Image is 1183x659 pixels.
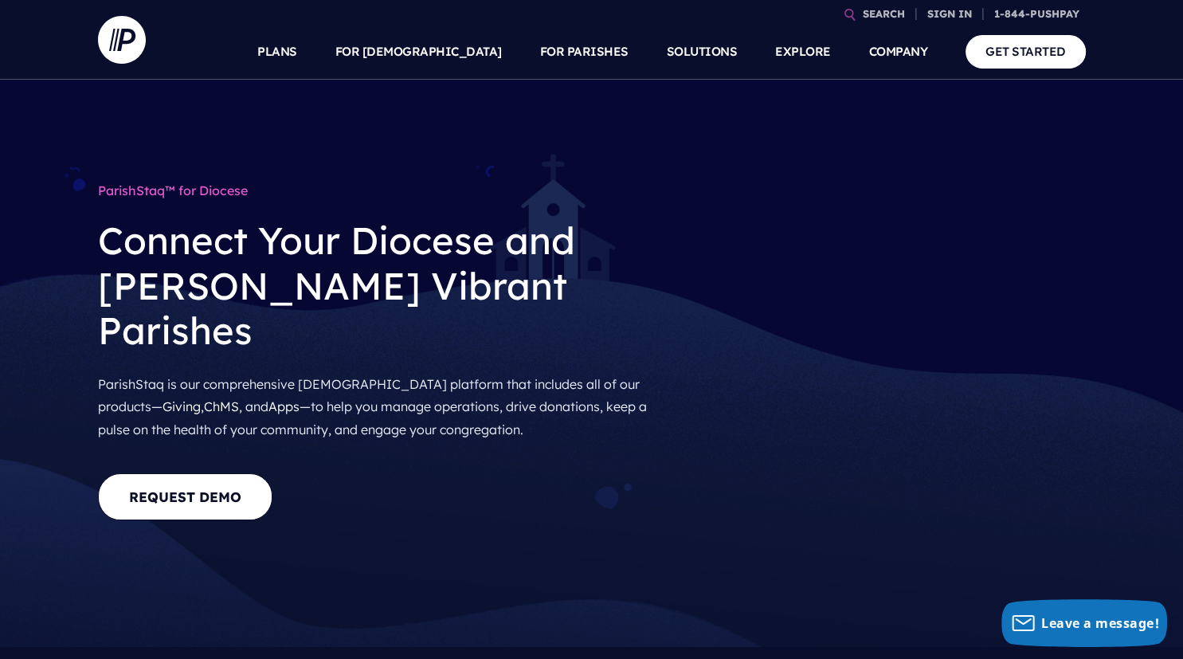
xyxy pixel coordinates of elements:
h1: ParishStaq™ for Diocese [98,175,664,206]
a: EXPLORE [775,24,831,80]
h2: Connect Your Diocese and [PERSON_NAME] Vibrant Parishes [98,206,664,366]
a: GET STARTED [966,35,1086,68]
a: FOR PARISHES [540,24,629,80]
a: REQUEST DEMO [98,473,272,520]
a: Giving [163,398,201,414]
span: Leave a message! [1041,614,1159,632]
a: Apps [268,398,300,414]
a: SOLUTIONS [667,24,738,80]
a: COMPANY [869,24,928,80]
a: ChMS [204,398,239,414]
a: PLANS [257,24,297,80]
button: Leave a message! [1001,599,1167,647]
p: ParishStaq is our comprehensive [DEMOGRAPHIC_DATA] platform that includes all of our products— , ... [98,367,664,448]
a: FOR [DEMOGRAPHIC_DATA] [335,24,502,80]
